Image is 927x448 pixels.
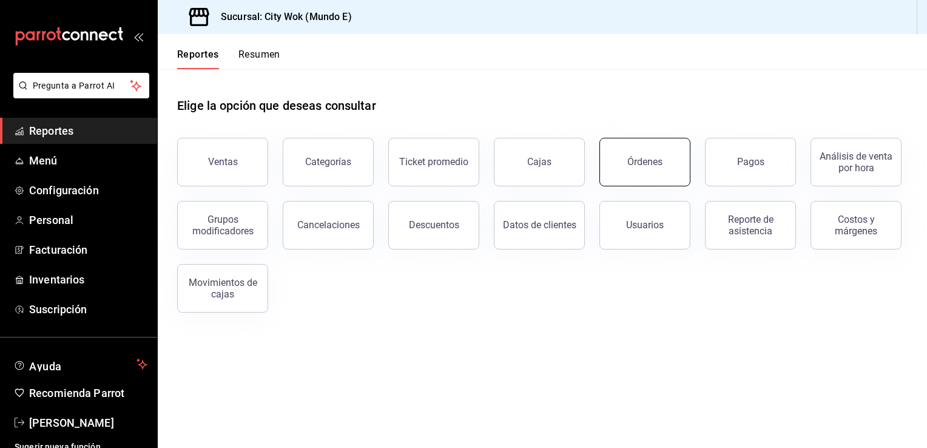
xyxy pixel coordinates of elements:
[818,214,894,237] div: Costos y márgenes
[494,201,585,249] button: Datos de clientes
[29,152,147,169] span: Menú
[409,219,459,231] div: Descuentos
[305,156,351,168] div: Categorías
[177,264,268,313] button: Movimientos de cajas
[818,151,894,174] div: Análisis de venta por hora
[211,10,352,24] h3: Sucursal: City Wok (Mundo E)
[177,97,376,115] h1: Elige la opción que deseas consultar
[185,277,260,300] div: Movimientos de cajas
[133,32,143,41] button: open_drawer_menu
[29,182,147,199] span: Configuración
[599,201,690,249] button: Usuarios
[29,385,147,401] span: Recomienda Parrot
[811,138,902,186] button: Análisis de venta por hora
[388,138,479,186] button: Ticket promedio
[29,271,147,288] span: Inventarios
[627,156,662,168] div: Órdenes
[737,156,764,168] div: Pagos
[705,201,796,249] button: Reporte de asistencia
[626,219,664,231] div: Usuarios
[238,49,280,69] button: Resumen
[208,156,238,168] div: Ventas
[177,49,280,69] div: navigation tabs
[13,73,149,98] button: Pregunta a Parrot AI
[388,201,479,249] button: Descuentos
[399,156,468,168] div: Ticket promedio
[283,201,374,249] button: Cancelaciones
[29,212,147,228] span: Personal
[527,156,551,168] div: Cajas
[185,214,260,237] div: Grupos modificadores
[503,219,576,231] div: Datos de clientes
[29,357,132,372] span: Ayuda
[177,201,268,249] button: Grupos modificadores
[177,49,219,69] button: Reportes
[494,138,585,186] button: Cajas
[33,80,130,92] span: Pregunta a Parrot AI
[713,214,788,237] div: Reporte de asistencia
[29,123,147,139] span: Reportes
[811,201,902,249] button: Costos y márgenes
[177,138,268,186] button: Ventas
[283,138,374,186] button: Categorías
[29,242,147,258] span: Facturación
[29,301,147,317] span: Suscripción
[705,138,796,186] button: Pagos
[599,138,690,186] button: Órdenes
[29,415,147,431] span: [PERSON_NAME]
[8,88,149,101] a: Pregunta a Parrot AI
[297,219,360,231] div: Cancelaciones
